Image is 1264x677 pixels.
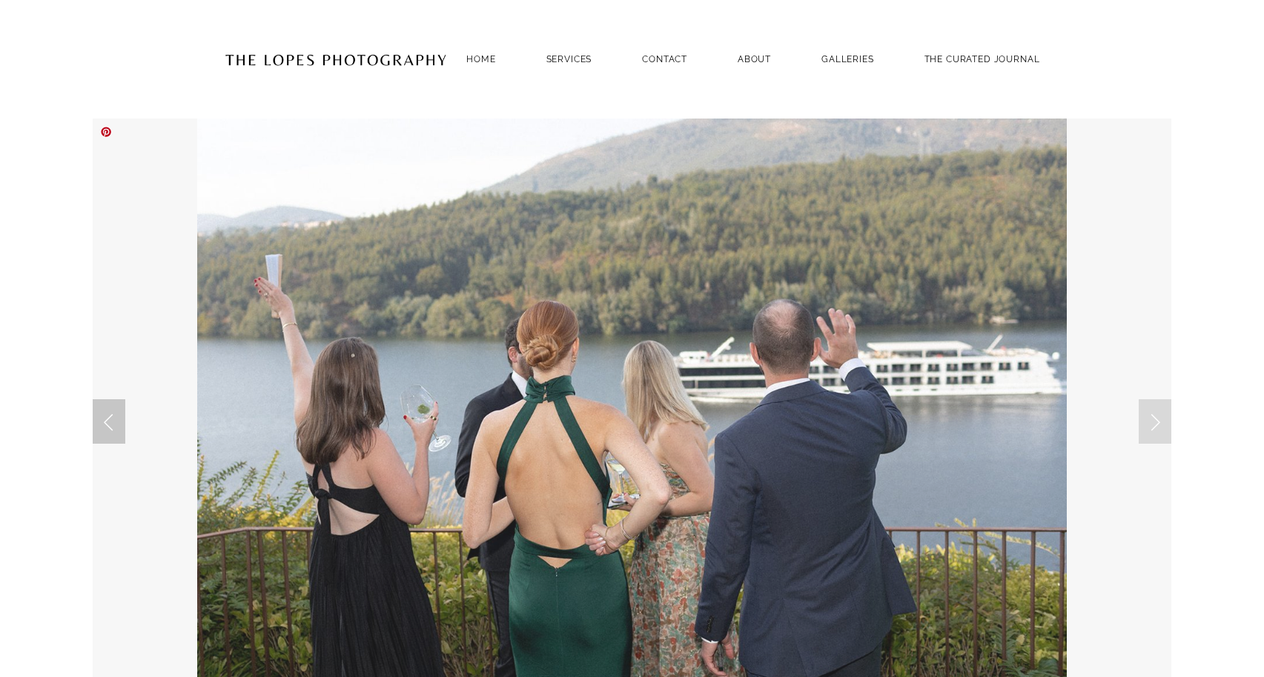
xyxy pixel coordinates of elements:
[738,49,771,69] a: ABOUT
[466,49,495,69] a: Home
[225,23,447,96] img: Portugal Wedding Photographer | The Lopes Photography
[821,49,874,69] a: GALLERIES
[546,54,592,64] a: SERVICES
[93,399,125,444] a: Previous Slide
[924,49,1040,69] a: THE CURATED JOURNAL
[642,49,687,69] a: Contact
[100,126,112,138] a: Pin it!
[1139,399,1171,444] a: Next Slide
